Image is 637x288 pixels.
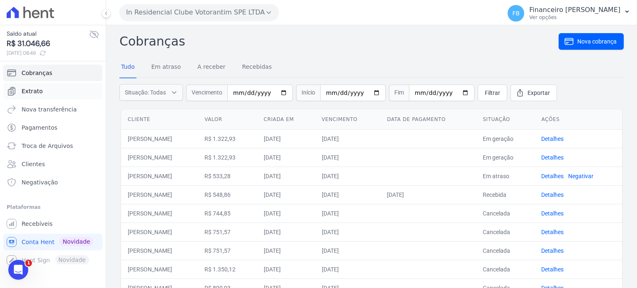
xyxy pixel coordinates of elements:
[3,65,102,81] a: Cobranças
[315,241,381,260] td: [DATE]
[315,204,381,223] td: [DATE]
[380,185,476,204] td: [DATE]
[121,109,198,130] th: Cliente
[22,178,58,186] span: Negativação
[121,129,198,148] td: [PERSON_NAME]
[559,33,624,50] a: Nova cobrança
[257,167,315,185] td: [DATE]
[198,129,257,148] td: R$ 1.322,93
[315,260,381,278] td: [DATE]
[3,138,102,154] a: Troca de Arquivos
[198,167,257,185] td: R$ 533,28
[541,154,564,161] a: Detalhes
[315,129,381,148] td: [DATE]
[380,109,476,130] th: Data de pagamento
[3,215,102,232] a: Recebíveis
[476,148,535,167] td: Em geração
[257,241,315,260] td: [DATE]
[121,204,198,223] td: [PERSON_NAME]
[121,167,198,185] td: [PERSON_NAME]
[125,88,166,97] span: Situação: Todas
[315,223,381,241] td: [DATE]
[257,109,315,130] th: Criada em
[257,148,315,167] td: [DATE]
[528,89,550,97] span: Exportar
[535,109,622,130] th: Ações
[541,191,564,198] a: Detalhes
[3,83,102,99] a: Extrato
[119,57,136,78] a: Tudo
[22,238,54,246] span: Conta Hent
[511,85,557,101] a: Exportar
[529,14,620,21] p: Ver opções
[7,49,89,57] span: [DATE] 08:49
[529,6,620,14] p: Financeiro [PERSON_NAME]
[121,185,198,204] td: [PERSON_NAME]
[22,105,77,114] span: Nova transferência
[3,234,102,250] a: Conta Hent Novidade
[121,223,198,241] td: [PERSON_NAME]
[3,101,102,118] a: Nova transferência
[198,148,257,167] td: R$ 1.322,93
[121,148,198,167] td: [PERSON_NAME]
[501,2,637,25] button: FB Financeiro [PERSON_NAME] Ver opções
[22,123,57,132] span: Pagamentos
[3,119,102,136] a: Pagamentos
[476,223,535,241] td: Cancelada
[476,109,535,130] th: Situação
[257,129,315,148] td: [DATE]
[7,202,99,212] div: Plataformas
[25,260,32,266] span: 1
[119,32,559,51] h2: Cobranças
[257,260,315,278] td: [DATE]
[257,204,315,223] td: [DATE]
[22,69,52,77] span: Cobranças
[541,247,564,254] a: Detalhes
[198,185,257,204] td: R$ 548,86
[315,148,381,167] td: [DATE]
[577,37,617,46] span: Nova cobrança
[541,229,564,235] a: Detalhes
[7,38,89,49] span: R$ 31.046,66
[541,266,564,273] a: Detalhes
[389,85,409,101] span: Fim
[198,260,257,278] td: R$ 1.350,12
[512,10,520,16] span: FB
[198,241,257,260] td: R$ 751,57
[476,167,535,185] td: Em atraso
[119,84,183,101] button: Situação: Todas
[3,174,102,191] a: Negativação
[257,223,315,241] td: [DATE]
[150,57,182,78] a: Em atraso
[22,220,53,228] span: Recebíveis
[257,185,315,204] td: [DATE]
[541,210,564,217] a: Detalhes
[198,204,257,223] td: R$ 744,85
[476,260,535,278] td: Cancelada
[315,167,381,185] td: [DATE]
[485,89,500,97] span: Filtrar
[198,223,257,241] td: R$ 751,57
[476,129,535,148] td: Em geração
[541,173,564,179] a: Detalhes
[476,241,535,260] td: Cancelada
[22,87,43,95] span: Extrato
[22,160,45,168] span: Clientes
[541,136,564,142] a: Detalhes
[8,260,28,280] iframe: Intercom live chat
[59,237,93,246] span: Novidade
[568,173,593,179] a: Negativar
[121,260,198,278] td: [PERSON_NAME]
[315,185,381,204] td: [DATE]
[3,156,102,172] a: Clientes
[315,109,381,130] th: Vencimento
[22,142,73,150] span: Troca de Arquivos
[7,29,89,38] span: Saldo atual
[476,185,535,204] td: Recebida
[196,57,227,78] a: A receber
[7,65,99,269] nav: Sidebar
[119,4,279,21] button: In Residencial Clube Votorantim SPE LTDA
[296,85,320,101] span: Início
[476,204,535,223] td: Cancelada
[121,241,198,260] td: [PERSON_NAME]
